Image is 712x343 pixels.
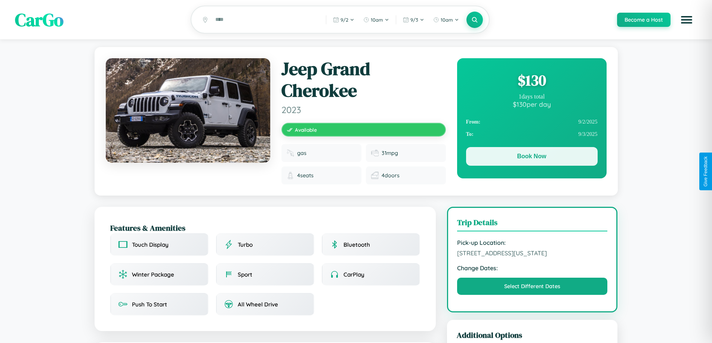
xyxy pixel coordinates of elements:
button: Become a Host [617,13,671,27]
img: Fuel efficiency [371,149,379,157]
span: CarPlay [343,271,364,278]
button: 9/2 [329,14,358,26]
h3: Additional Options [457,330,608,340]
span: 10am [441,17,453,23]
span: 4 doors [382,172,400,179]
span: Push To Start [132,301,167,308]
span: [STREET_ADDRESS][US_STATE] [457,249,608,257]
strong: To: [466,131,474,137]
button: 10am [429,14,463,26]
span: 9 / 2 [340,17,348,23]
span: All Wheel Drive [238,301,278,308]
span: 31 mpg [382,150,398,156]
img: Doors [371,172,379,179]
h1: Jeep Grand Cherokee [281,58,446,101]
img: Fuel type [287,149,294,157]
img: Jeep Grand Cherokee 2023 [106,58,270,163]
span: 2023 [281,104,446,115]
strong: Change Dates: [457,264,608,272]
h3: Trip Details [457,217,608,231]
span: Bluetooth [343,241,370,248]
span: 4 seats [297,172,314,179]
button: Book Now [466,147,598,166]
span: Winter Package [132,271,174,278]
button: Open menu [676,9,697,30]
div: 9 / 3 / 2025 [466,128,598,140]
button: Select Different Dates [457,278,608,295]
button: 9/3 [399,14,428,26]
div: $ 130 [466,70,598,90]
span: Turbo [238,241,253,248]
div: $ 130 per day [466,100,598,108]
strong: From: [466,119,481,125]
span: Available [295,127,317,133]
div: 1 days total [466,93,598,100]
span: Touch Display [132,241,169,248]
span: CarGo [15,7,64,32]
span: gas [297,150,306,156]
div: Give Feedback [703,156,708,187]
button: 10am [360,14,393,26]
span: 10am [371,17,383,23]
span: 9 / 3 [410,17,418,23]
strong: Pick-up Location: [457,239,608,246]
span: Sport [238,271,252,278]
h2: Features & Amenities [110,222,420,233]
img: Seats [287,172,294,179]
div: 9 / 2 / 2025 [466,116,598,128]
